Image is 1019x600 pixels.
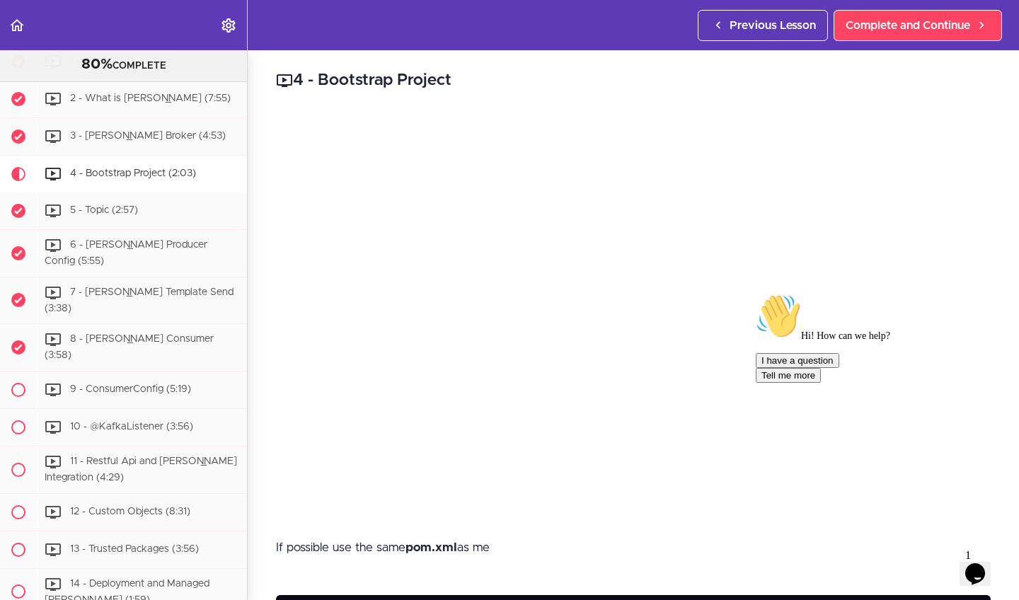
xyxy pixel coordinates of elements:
img: :wave: [6,6,51,51]
svg: Back to course curriculum [8,17,25,34]
strong: pom.xml [405,541,457,553]
a: Previous Lesson [698,10,828,41]
button: I have a question [6,65,89,80]
iframe: chat widget [750,288,1005,536]
div: 👋Hi! How can we help?I have a questionTell me more [6,6,260,95]
iframe: Video Player [276,114,991,516]
span: Complete and Continue [846,17,970,34]
svg: Settings Menu [220,17,237,34]
span: 9 - ConsumerConfig (5:19) [70,384,191,394]
span: 5 - Topic (2:57) [70,205,138,215]
span: 6 - [PERSON_NAME] Producer Config (5:55) [45,240,207,266]
div: COMPLETE [18,56,229,74]
span: 12 - Custom Objects (8:31) [70,507,190,517]
span: 10 - @KafkaListener (3:56) [70,422,193,432]
span: 13 - Trusted Packages (3:56) [70,544,199,554]
p: If possible use the same as me [276,537,991,558]
h2: 4 - Bootstrap Project [276,69,991,93]
span: 2 - What is [PERSON_NAME] (7:55) [70,93,231,103]
iframe: chat widget [960,543,1005,586]
span: 8 - [PERSON_NAME] Consumer (3:58) [45,335,214,361]
span: 3 - [PERSON_NAME] Broker (4:53) [70,131,226,141]
span: Hi! How can we help? [6,42,140,53]
span: 4 - Bootstrap Project (2:03) [70,168,196,178]
span: 7 - [PERSON_NAME] Template Send (3:38) [45,287,234,313]
span: 11 - Restful Api and [PERSON_NAME] Integration (4:29) [45,456,237,483]
button: Tell me more [6,80,71,95]
span: Previous Lesson [730,17,816,34]
a: Complete and Continue [834,10,1002,41]
span: 80% [81,57,113,71]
